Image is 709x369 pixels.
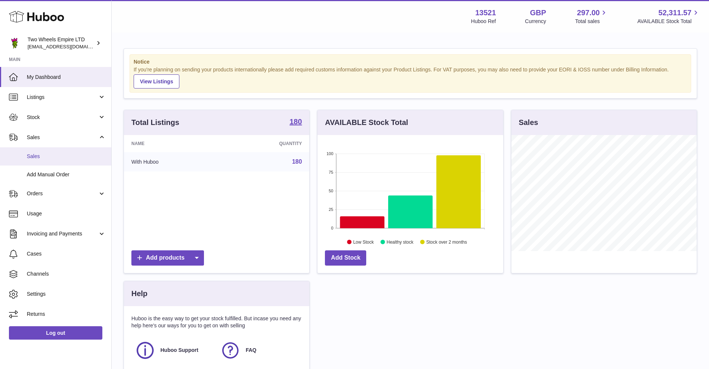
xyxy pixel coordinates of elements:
td: With Huboo [124,152,222,171]
div: Currency [525,18,546,25]
span: My Dashboard [27,74,106,81]
th: Name [124,135,222,152]
a: FAQ [220,340,298,360]
a: 52,311.57 AVAILABLE Stock Total [637,8,700,25]
text: 50 [329,189,333,193]
text: 25 [329,207,333,212]
a: Add products [131,250,204,266]
span: Orders [27,190,98,197]
span: Total sales [575,18,608,25]
th: Quantity [222,135,309,152]
img: justas@twowheelsempire.com [9,38,20,49]
span: 297.00 [577,8,600,18]
div: Two Wheels Empire LTD [28,36,95,50]
text: Healthy stock [387,239,414,244]
a: 180 [292,158,302,165]
span: Channels [27,270,106,277]
a: Huboo Support [135,340,213,360]
text: 0 [331,226,333,230]
div: If you're planning on sending your products internationally please add required customs informati... [134,66,687,89]
a: 180 [290,118,302,127]
a: Log out [9,326,102,340]
span: Stock [27,114,98,121]
span: Sales [27,134,98,141]
span: Settings [27,291,106,298]
h3: Total Listings [131,118,179,128]
span: FAQ [246,347,256,354]
span: AVAILABLE Stock Total [637,18,700,25]
a: View Listings [134,74,179,89]
text: 100 [326,151,333,156]
a: Add Stock [325,250,366,266]
span: Listings [27,94,98,101]
p: Huboo is the easy way to get your stock fulfilled. But incase you need any help here's our ways f... [131,315,302,329]
span: Returns [27,311,106,318]
h3: AVAILABLE Stock Total [325,118,408,128]
span: Invoicing and Payments [27,230,98,237]
strong: GBP [530,8,546,18]
text: 75 [329,170,333,174]
a: 297.00 Total sales [575,8,608,25]
strong: 13521 [475,8,496,18]
text: Low Stock [353,239,374,244]
span: 52,311.57 [658,8,692,18]
span: Add Manual Order [27,171,106,178]
div: Huboo Ref [471,18,496,25]
span: Cases [27,250,106,257]
strong: 180 [290,118,302,125]
span: Usage [27,210,106,217]
span: Huboo Support [160,347,198,354]
span: Sales [27,153,106,160]
h3: Sales [519,118,538,128]
h3: Help [131,289,147,299]
strong: Notice [134,58,687,65]
text: Stock over 2 months [427,239,467,244]
span: [EMAIL_ADDRESS][DOMAIN_NAME] [28,44,109,49]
